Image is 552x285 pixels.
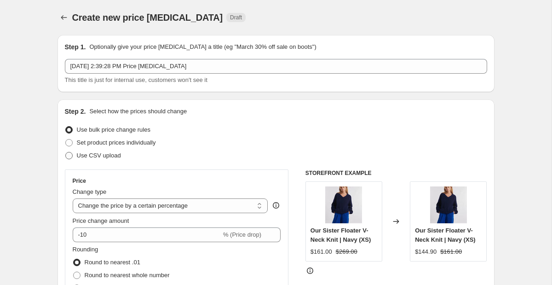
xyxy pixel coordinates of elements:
div: $144.90 [415,247,437,256]
input: -15 [73,227,221,242]
span: Price change amount [73,217,129,224]
p: Optionally give your price [MEDICAL_DATA] a title (eg "March 30% off sale on boots") [89,42,316,52]
button: Price change jobs [57,11,70,24]
span: Draft [230,14,242,21]
span: Round to nearest .01 [85,259,140,266]
h3: Price [73,177,86,185]
h2: Step 1. [65,42,86,52]
img: floater-knit-navy-knitwear-our-sister-293241_x2652_2x_cf3b4ca1-dda3-4e06-8ed3-13da19f6ed32_80x.webp [430,186,467,223]
input: 30% off holiday sale [65,59,487,74]
span: This title is just for internal use, customers won't see it [65,76,207,83]
strike: $161.00 [440,247,462,256]
span: Use bulk price change rules [77,126,150,133]
div: $161.00 [310,247,332,256]
p: Select how the prices should change [89,107,187,116]
span: Set product prices individually [77,139,156,146]
span: Round to nearest whole number [85,272,170,279]
span: Our Sister Floater V-Neck Knit | Navy (XS) [415,227,476,243]
span: % (Price drop) [223,231,261,238]
h6: STOREFRONT EXAMPLE [305,169,487,177]
span: Create new price [MEDICAL_DATA] [72,12,223,23]
div: help [271,201,281,210]
span: Our Sister Floater V-Neck Knit | Navy (XS) [310,227,371,243]
span: Use CSV upload [77,152,121,159]
span: Change type [73,188,107,195]
h2: Step 2. [65,107,86,116]
span: Rounding [73,246,98,253]
img: floater-knit-navy-knitwear-our-sister-293241_x2652_2x_cf3b4ca1-dda3-4e06-8ed3-13da19f6ed32_80x.webp [325,186,362,223]
strike: $269.00 [336,247,357,256]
